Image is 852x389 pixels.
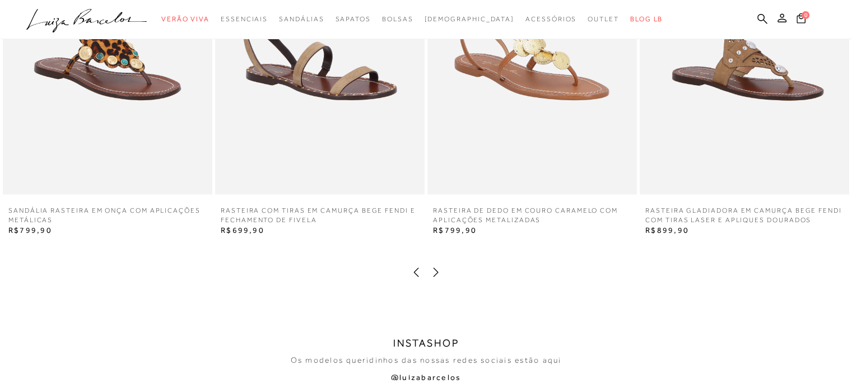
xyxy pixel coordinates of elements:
[391,371,461,382] a: @luizabarcelos
[645,225,689,234] span: R$899,90
[433,225,477,234] span: R$799,90
[3,205,212,224] a: SANDÁLIA RASTEIRA EM ONÇA COM APLICAÇÕES METÁLICAS
[424,15,514,23] span: [DEMOGRAPHIC_DATA]
[802,11,809,19] span: 0
[382,15,413,23] span: Bolsas
[161,9,209,30] a: noSubCategoriesText
[630,9,663,30] a: BLOG LB
[221,225,264,234] span: R$699,90
[221,15,268,23] span: Essenciais
[793,12,809,27] button: 0
[525,15,576,23] span: Acessórios
[8,225,52,234] span: R$799,90
[588,15,619,23] span: Outlet
[279,15,324,23] span: Sandálias
[335,15,370,23] span: Sapatos
[215,205,425,224] a: RASTEIRA COM TIRAS EM CAMURÇA BEGE FENDI E FECHAMENTO DE FIVELA
[393,337,459,349] h2: INSTASHOP
[279,9,324,30] a: noSubCategoriesText
[427,205,637,224] a: RASTEIRA DE DEDO EM COURO CARAMELO COM APLICAÇÕES METALIZADAS
[382,9,413,30] a: noSubCategoriesText
[291,354,562,365] p: Os modelos queridinhos das nossas redes sociais estão aqui
[424,9,514,30] a: noSubCategoriesText
[335,9,370,30] a: noSubCategoriesText
[630,15,663,23] span: BLOG LB
[525,9,576,30] a: noSubCategoriesText
[588,9,619,30] a: noSubCategoriesText
[161,15,209,23] span: Verão Viva
[640,205,849,224] a: RASTEIRA GLADIADORA EM CAMURÇA BEGE FENDI COM TIRAS LASER E APLIQUES DOURADOS
[221,9,268,30] a: noSubCategoriesText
